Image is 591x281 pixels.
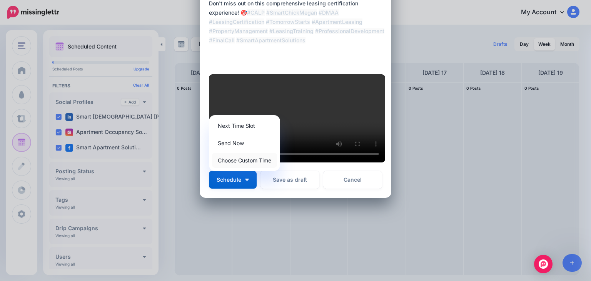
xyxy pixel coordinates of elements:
button: Save as draft [260,171,319,189]
div: Schedule [209,115,280,171]
img: arrow-down-white.png [245,179,249,181]
a: Next Time Slot [212,118,277,133]
a: Choose Custom Time [212,153,277,168]
button: Schedule [209,171,257,189]
a: Cancel [323,171,382,189]
div: Open Intercom Messenger [534,255,553,273]
a: Send Now [212,135,277,151]
span: Schedule [217,177,241,182]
